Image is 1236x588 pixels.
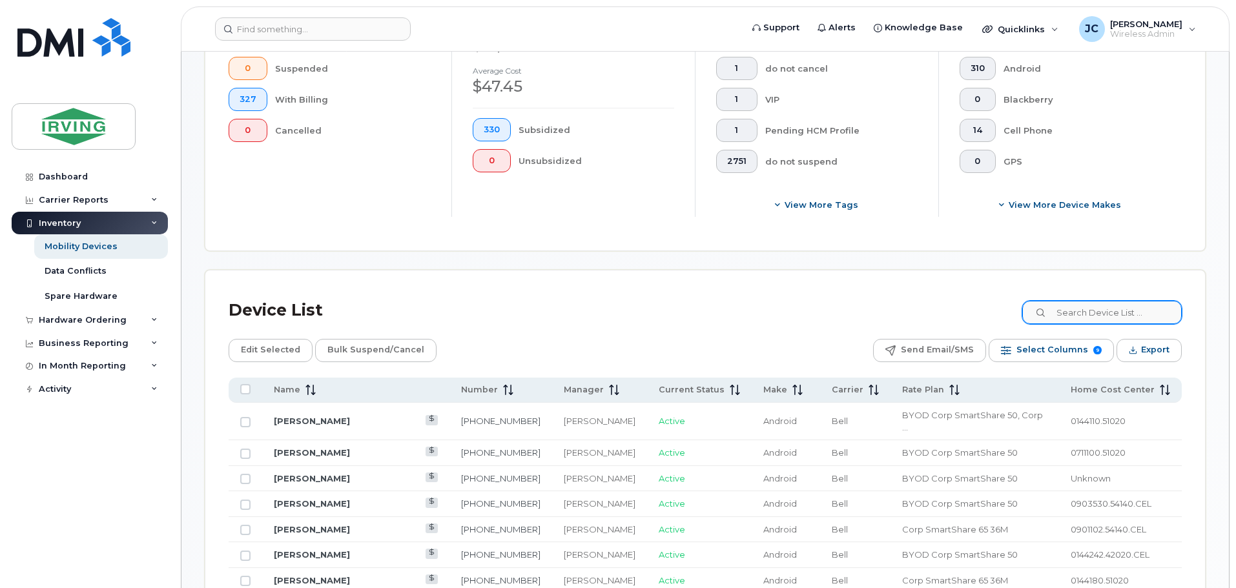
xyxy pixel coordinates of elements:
[785,199,858,211] span: View more tags
[1004,119,1162,142] div: Cell Phone
[274,498,350,509] a: [PERSON_NAME]
[832,498,848,509] span: Bell
[763,575,797,585] span: Android
[960,88,996,111] button: 0
[564,549,635,561] div: [PERSON_NAME]
[1071,416,1126,426] span: 0144110.51020
[461,549,541,560] a: [PHONE_NUMBER]
[727,94,747,105] span: 1
[473,76,674,97] div: $47.45
[1085,21,1098,37] span: JC
[659,498,685,509] span: Active
[902,498,1018,509] span: BYOD Corp SmartShare 50
[473,149,511,172] button: 0
[763,384,787,396] span: Make
[901,340,974,360] span: Send Email/SMS
[1141,340,1169,360] span: Export
[1071,384,1155,396] span: Home Cost Center
[275,57,431,80] div: Suspended
[564,415,635,427] div: [PERSON_NAME]
[716,88,757,111] button: 1
[473,118,511,141] button: 330
[989,339,1114,362] button: Select Columns 9
[716,150,757,173] button: 2751
[1093,346,1102,354] span: 9
[274,447,350,458] a: [PERSON_NAME]
[659,447,685,458] span: Active
[274,549,350,560] a: [PERSON_NAME]
[426,415,438,425] a: View Last Bill
[960,57,996,80] button: 310
[564,523,635,536] div: [PERSON_NAME]
[727,125,747,136] span: 1
[765,88,918,111] div: VIP
[765,119,918,142] div: Pending HCM Profile
[1022,301,1182,324] input: Search Device List ...
[275,119,431,142] div: Cancelled
[1110,29,1182,39] span: Wireless Admin
[902,384,944,396] span: Rate Plan
[832,549,848,560] span: Bell
[971,156,985,167] span: 0
[229,294,323,327] div: Device List
[473,66,674,75] h4: Average cost
[461,524,541,534] a: [PHONE_NUMBER]
[461,473,541,483] a: [PHONE_NUMBER]
[461,384,498,396] span: Number
[564,384,604,396] span: Manager
[274,473,350,483] a: [PERSON_NAME]
[1117,339,1182,362] button: Export
[1071,549,1149,560] span: 0144242.42020.CEL
[274,575,350,585] a: [PERSON_NAME]
[832,575,848,585] span: Bell
[902,575,1008,585] span: Corp SmartShare 65 36M
[659,524,685,534] span: Active
[240,63,256,74] span: 0
[215,17,411,41] input: Find something...
[484,156,500,166] span: 0
[659,473,685,483] span: Active
[832,384,863,396] span: Carrier
[763,498,797,509] span: Android
[564,447,635,459] div: [PERSON_NAME]
[998,24,1045,34] span: Quicklinks
[763,447,797,458] span: Android
[716,57,757,80] button: 1
[1071,498,1151,509] span: 0903530.54140.CEL
[1009,199,1121,211] span: View More Device Makes
[763,549,797,560] span: Android
[1004,57,1162,80] div: Android
[659,549,685,560] span: Active
[564,472,635,485] div: [PERSON_NAME]
[727,156,747,167] span: 2751
[1071,575,1129,585] span: 0144180.51020
[426,549,438,558] a: View Last Bill
[763,473,797,483] span: Android
[461,498,541,509] a: [PHONE_NUMBER]
[274,384,300,396] span: Name
[971,94,985,105] span: 0
[829,21,856,34] span: Alerts
[902,549,1018,560] span: BYOD Corp SmartShare 50
[229,57,267,80] button: 0
[902,473,1018,483] span: BYOD Corp SmartShare 50
[832,524,848,534] span: Bell
[960,194,1161,217] button: View More Device Makes
[426,447,438,456] a: View Last Bill
[873,339,986,362] button: Send Email/SMS
[461,575,541,585] a: [PHONE_NUMBER]
[484,125,500,135] span: 330
[1004,150,1162,173] div: GPS
[240,94,256,105] span: 327
[519,118,675,141] div: Subsidized
[960,150,996,173] button: 0
[426,498,438,507] a: View Last Bill
[1110,19,1182,29] span: [PERSON_NAME]
[519,149,675,172] div: Unsubsidized
[461,447,541,458] a: [PHONE_NUMBER]
[564,574,635,587] div: [PERSON_NAME]
[1071,473,1111,483] span: Unknown
[229,88,267,111] button: 327
[426,472,438,482] a: View Last Bill
[1071,524,1146,534] span: 0901102.54140.CEL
